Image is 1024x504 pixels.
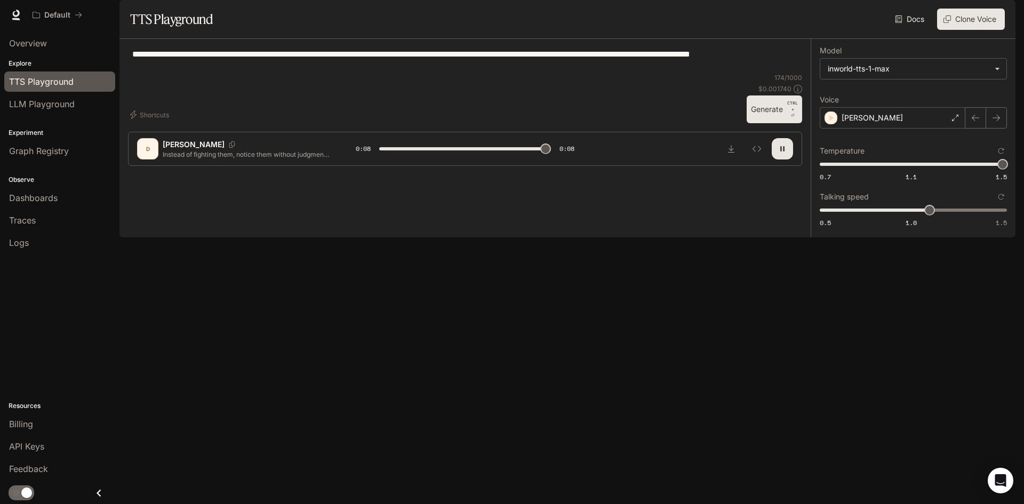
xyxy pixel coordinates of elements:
[758,84,791,93] p: $ 0.001740
[996,172,1007,181] span: 1.5
[139,140,156,157] div: D
[721,138,742,159] button: Download audio
[820,218,831,227] span: 0.5
[820,47,842,54] p: Model
[995,191,1007,203] button: Reset to default
[746,138,767,159] button: Inspect
[906,218,917,227] span: 1.0
[225,141,239,148] button: Copy Voice ID
[820,96,839,103] p: Voice
[820,172,831,181] span: 0.7
[163,139,225,150] p: [PERSON_NAME]
[163,150,330,159] p: Instead of fighting them, notice them without judgment. Say to yourself, “there’s that thought ag...
[774,73,802,82] p: 174 / 1000
[995,145,1007,157] button: Reset to default
[820,193,869,201] p: Talking speed
[842,113,903,123] p: [PERSON_NAME]
[828,63,989,74] div: inworld-tts-1-max
[747,95,802,123] button: GenerateCTRL +⏎
[787,100,798,113] p: CTRL +
[559,143,574,154] span: 0:08
[787,100,798,119] p: ⏎
[44,11,70,20] p: Default
[356,143,371,154] span: 0:08
[128,106,173,123] button: Shortcuts
[906,172,917,181] span: 1.1
[988,468,1013,493] div: Open Intercom Messenger
[28,4,87,26] button: All workspaces
[996,218,1007,227] span: 1.5
[937,9,1005,30] button: Clone Voice
[820,59,1006,79] div: inworld-tts-1-max
[820,147,865,155] p: Temperature
[130,9,213,30] h1: TTS Playground
[893,9,929,30] a: Docs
